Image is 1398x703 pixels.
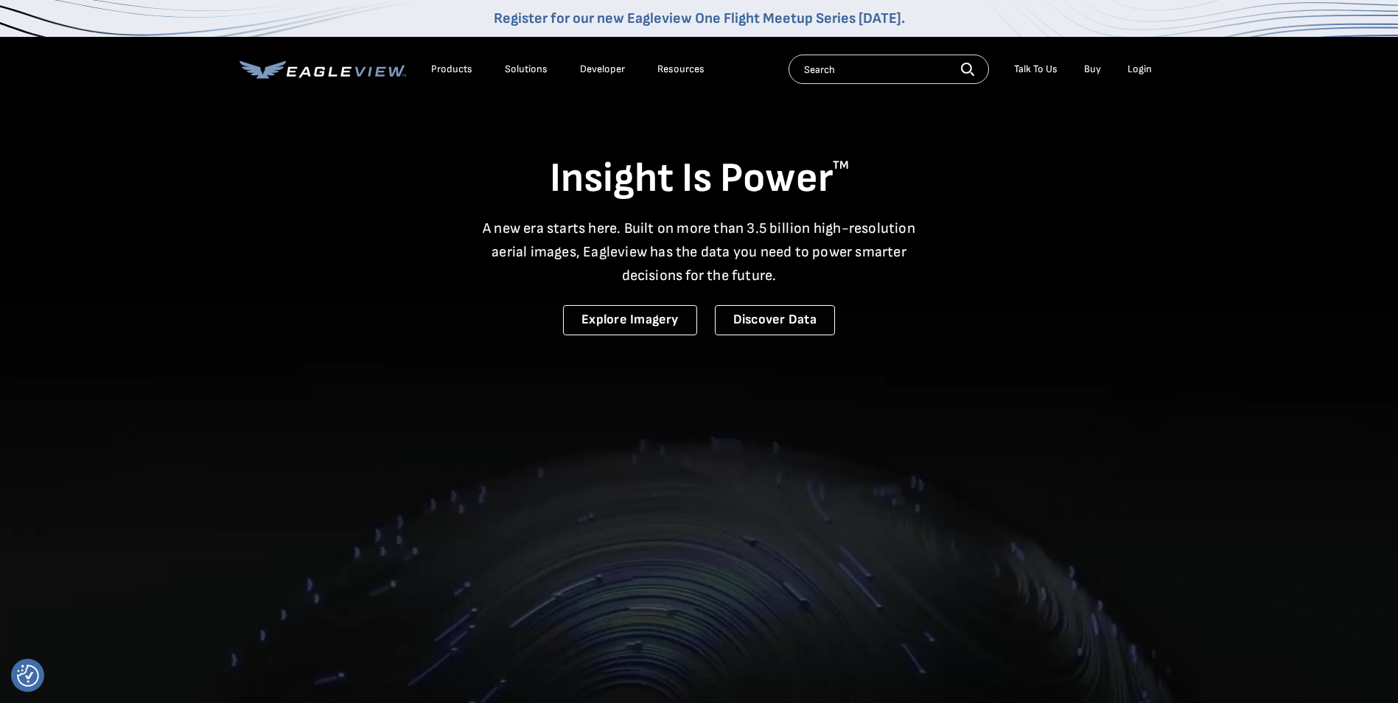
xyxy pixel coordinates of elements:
[715,305,835,335] a: Discover Data
[1084,63,1101,76] a: Buy
[563,305,697,335] a: Explore Imagery
[240,153,1159,205] h1: Insight Is Power
[505,63,548,76] div: Solutions
[474,217,925,287] p: A new era starts here. Built on more than 3.5 billion high-resolution aerial images, Eagleview ha...
[494,10,905,27] a: Register for our new Eagleview One Flight Meetup Series [DATE].
[789,55,989,84] input: Search
[657,63,705,76] div: Resources
[1128,63,1152,76] div: Login
[833,158,849,172] sup: TM
[17,665,39,687] button: Consent Preferences
[17,665,39,687] img: Revisit consent button
[580,63,625,76] a: Developer
[431,63,472,76] div: Products
[1014,63,1058,76] div: Talk To Us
